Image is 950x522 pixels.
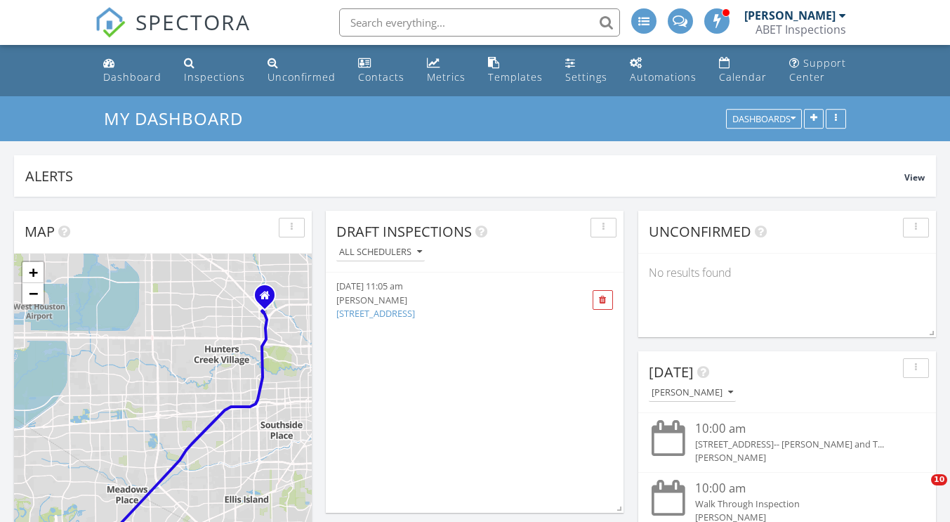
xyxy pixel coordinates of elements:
[649,222,751,241] span: Unconfirmed
[726,110,802,129] button: Dashboards
[339,247,422,257] div: All schedulers
[178,51,251,91] a: Inspections
[652,388,733,398] div: [PERSON_NAME]
[695,438,903,451] div: [STREET_ADDRESS]-- [PERSON_NAME] and T...
[482,51,548,91] a: Templates
[98,51,167,91] a: Dashboard
[358,70,404,84] div: Contacts
[136,7,251,37] span: SPECTORA
[336,243,425,262] button: All schedulers
[95,19,251,48] a: SPECTORA
[695,480,903,497] div: 10:00 am
[25,167,904,185] div: Alerts
[103,70,161,84] div: Dashboard
[104,107,255,130] a: My Dashboard
[565,70,607,84] div: Settings
[902,474,936,508] iframe: Intercom live chat
[789,56,846,84] div: Support Center
[649,363,694,381] span: [DATE]
[336,294,567,307] div: [PERSON_NAME]
[421,51,471,91] a: Metrics
[649,384,736,403] button: [PERSON_NAME]
[756,22,846,37] div: ABET Inspections
[784,51,852,91] a: Support Center
[624,51,702,91] a: Automations (Advanced)
[630,70,697,84] div: Automations
[184,70,245,84] div: Inspections
[336,280,567,293] div: [DATE] 11:05 am
[352,51,410,91] a: Contacts
[713,51,772,91] a: Calendar
[904,171,925,183] span: View
[488,70,543,84] div: Templates
[336,307,415,320] a: [STREET_ADDRESS]
[744,8,836,22] div: [PERSON_NAME]
[262,51,341,91] a: Unconfirmed
[695,497,903,511] div: Walk Through Inspection
[695,451,903,464] div: [PERSON_NAME]
[95,7,126,38] img: The Best Home Inspection Software - Spectora
[427,70,466,84] div: Metrics
[931,474,947,485] span: 10
[25,222,55,241] span: Map
[22,283,44,304] a: Zoom out
[265,295,273,304] div: 10050 Northwest Fwy -140 , Houston TX 77092
[22,262,44,283] a: Zoom in
[268,70,336,84] div: Unconfirmed
[339,8,620,37] input: Search everything...
[695,420,903,438] div: 10:00 am
[336,222,472,241] span: Draft Inspections
[638,254,936,292] div: No results found
[732,115,796,124] div: Dashboards
[336,280,567,320] a: [DATE] 11:05 am [PERSON_NAME] [STREET_ADDRESS]
[719,70,767,84] div: Calendar
[560,51,613,91] a: Settings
